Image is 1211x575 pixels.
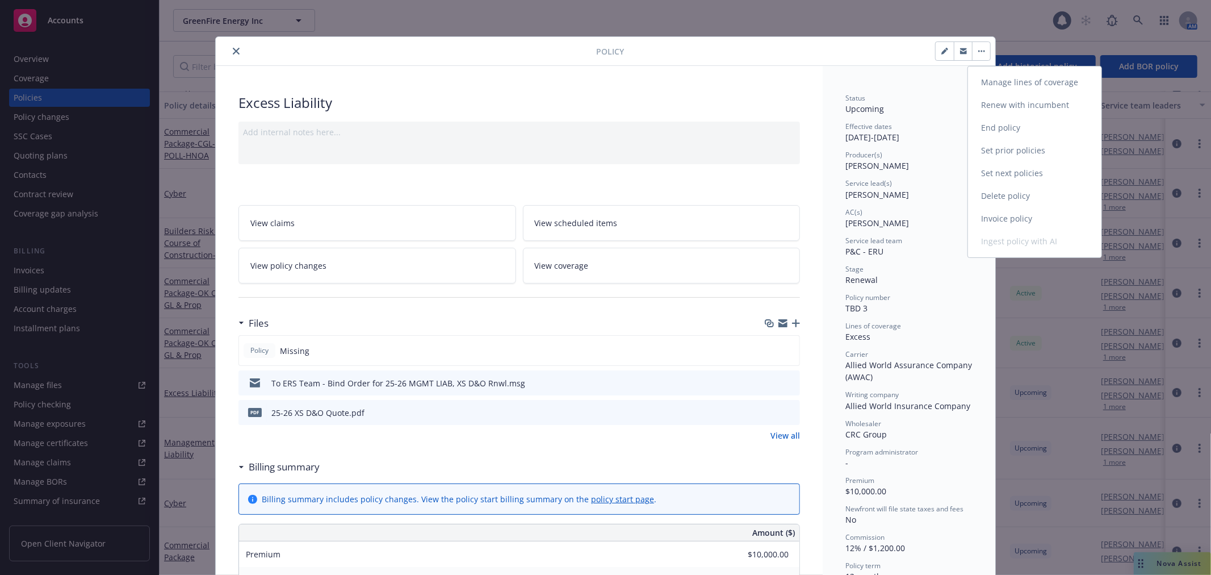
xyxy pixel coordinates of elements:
span: Lines of coverage [845,321,901,331]
input: 0.00 [722,546,795,563]
div: Files [238,316,269,331]
div: Add internal notes here... [243,126,795,138]
button: close [229,44,243,58]
span: Stage [845,264,864,274]
span: CRC Group [845,429,887,440]
span: View coverage [535,260,589,272]
span: Producer(s) [845,150,882,160]
span: AC(s) [845,207,862,217]
span: 12% / $1,200.00 [845,543,905,553]
button: preview file [785,377,795,389]
span: - [845,457,848,468]
span: Writing company [845,390,899,399]
span: View claims [250,217,295,229]
span: Policy [248,345,271,356]
button: download file [767,377,776,389]
span: Allied World Assurance Company (AWAC) [845,360,974,382]
a: View all [770,430,800,441]
span: [PERSON_NAME] [845,189,909,200]
button: preview file [785,407,795,419]
div: 25-26 XS D&O Quote.pdf [271,407,364,419]
span: Allied World Insurance Company [845,401,970,411]
span: Amount ($) [752,527,795,539]
a: View claims [238,205,516,241]
span: [PERSON_NAME] [845,218,909,228]
span: Status [845,93,865,103]
span: Carrier [845,349,868,359]
span: Policy [596,45,624,57]
span: Program administrator [845,447,918,457]
div: To ERS Team - Bind Order for 25-26 MGMT LIAB, XS D&O Rnwl.msg [271,377,525,389]
span: View scheduled items [535,217,618,229]
a: View scheduled items [523,205,801,241]
span: Service lead team [845,236,902,245]
div: [DATE] - [DATE] [845,122,973,143]
span: Premium [845,476,874,485]
div: Billing summary [238,460,320,474]
h3: Billing summary [249,460,320,474]
span: Commission [845,532,885,542]
a: View policy changes [238,248,516,284]
span: View policy changes [250,260,326,272]
span: $10,000.00 [845,486,886,497]
span: Premium [246,549,280,560]
button: download file [767,407,776,419]
span: Effective dates [845,122,892,131]
span: Upcoming [845,103,884,114]
span: Wholesaler [845,419,881,428]
span: Service lead(s) [845,178,892,188]
div: Excess [845,331,973,343]
span: No [845,514,856,525]
div: Billing summary includes policy changes. View the policy start billing summary on the . [262,493,656,505]
span: Newfront will file state taxes and fees [845,504,963,514]
span: [PERSON_NAME] [845,160,909,171]
a: View coverage [523,248,801,284]
span: P&C - ERU [845,246,883,257]
div: Excess Liability [238,93,800,113]
span: TBD 3 [845,303,868,314]
span: Renewal [845,274,878,285]
span: Policy term [845,561,881,570]
h3: Files [249,316,269,331]
span: Missing [280,345,309,357]
a: policy start page [591,494,654,505]
span: pdf [248,408,262,416]
span: Policy number [845,293,890,302]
